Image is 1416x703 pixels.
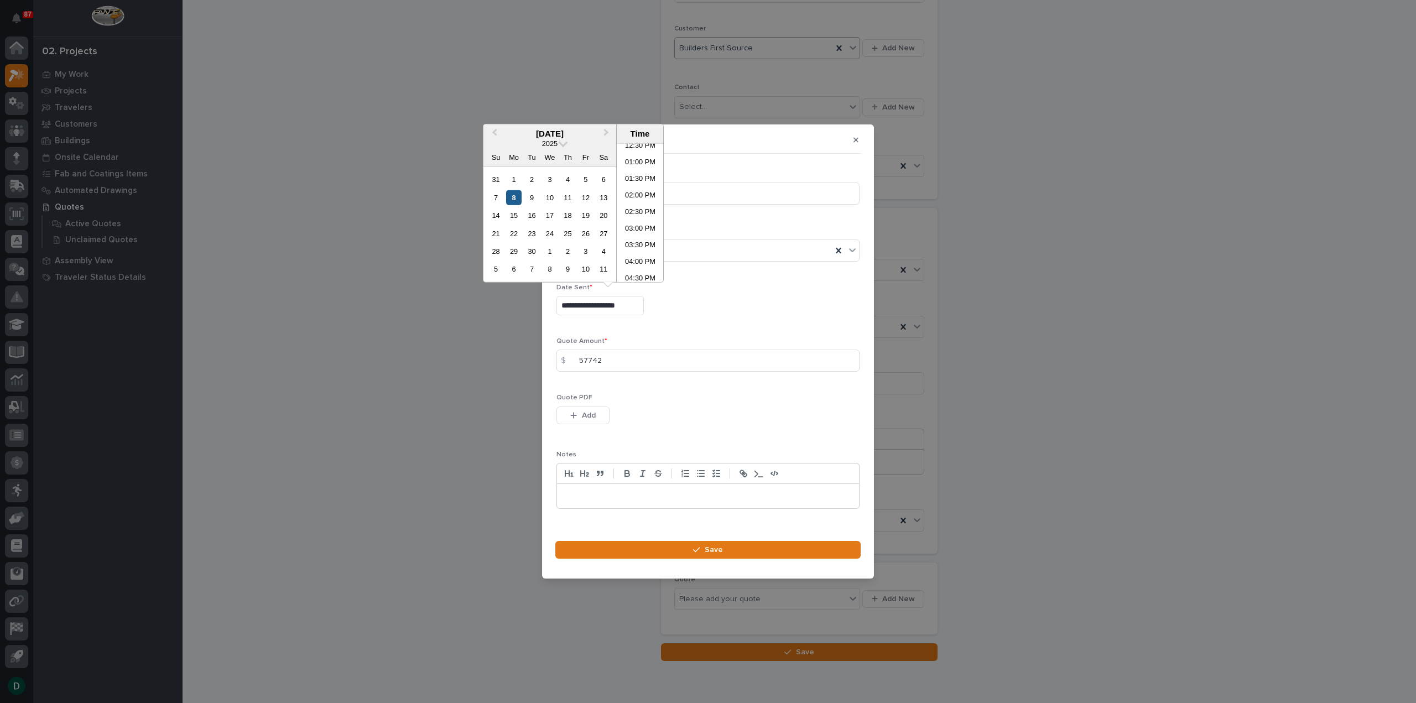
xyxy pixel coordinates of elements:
[524,208,539,223] div: Choose Tuesday, September 16th, 2025
[556,451,576,458] span: Notes
[578,208,593,223] div: Choose Friday, September 19th, 2025
[596,208,611,223] div: Choose Saturday, September 20th, 2025
[578,226,593,241] div: Choose Friday, September 26th, 2025
[542,208,557,223] div: Choose Wednesday, September 17th, 2025
[542,172,557,187] div: Choose Wednesday, September 3rd, 2025
[617,138,664,155] li: 12:30 PM
[596,244,611,259] div: Choose Saturday, October 4th, 2025
[578,172,593,187] div: Choose Friday, September 5th, 2025
[596,226,611,241] div: Choose Saturday, September 27th, 2025
[556,350,579,372] div: $
[619,129,660,139] div: Time
[524,190,539,205] div: Choose Tuesday, September 9th, 2025
[578,262,593,277] div: Choose Friday, October 10th, 2025
[596,262,611,277] div: Choose Saturday, October 11th, 2025
[578,150,593,165] div: Fr
[596,172,611,187] div: Choose Saturday, September 6th, 2025
[596,190,611,205] div: Choose Saturday, September 13th, 2025
[506,150,521,165] div: Mo
[488,226,503,241] div: Choose Sunday, September 21st, 2025
[578,244,593,259] div: Choose Friday, October 3rd, 2025
[506,172,521,187] div: Choose Monday, September 1st, 2025
[556,394,592,401] span: Quote PDF
[578,190,593,205] div: Choose Friday, September 12th, 2025
[598,126,616,143] button: Next Month
[560,208,575,223] div: Choose Thursday, September 18th, 2025
[488,150,503,165] div: Su
[488,244,503,259] div: Choose Sunday, September 28th, 2025
[506,244,521,259] div: Choose Monday, September 29th, 2025
[506,262,521,277] div: Choose Monday, October 6th, 2025
[542,226,557,241] div: Choose Wednesday, September 24th, 2025
[582,410,596,420] span: Add
[488,190,503,205] div: Choose Sunday, September 7th, 2025
[483,129,616,139] div: [DATE]
[555,541,861,559] button: Save
[705,545,723,555] span: Save
[617,171,664,188] li: 01:30 PM
[560,262,575,277] div: Choose Thursday, October 9th, 2025
[524,226,539,241] div: Choose Tuesday, September 23rd, 2025
[524,262,539,277] div: Choose Tuesday, October 7th, 2025
[596,150,611,165] div: Sa
[617,254,664,271] li: 04:00 PM
[506,226,521,241] div: Choose Monday, September 22nd, 2025
[488,262,503,277] div: Choose Sunday, October 5th, 2025
[542,244,557,259] div: Choose Wednesday, October 1st, 2025
[560,190,575,205] div: Choose Thursday, September 11th, 2025
[560,172,575,187] div: Choose Thursday, September 4th, 2025
[488,172,503,187] div: Choose Sunday, August 31st, 2025
[560,226,575,241] div: Choose Thursday, September 25th, 2025
[556,338,607,345] span: Quote Amount
[560,244,575,259] div: Choose Thursday, October 2nd, 2025
[524,150,539,165] div: Tu
[617,155,664,171] li: 01:00 PM
[617,238,664,254] li: 03:30 PM
[542,262,557,277] div: Choose Wednesday, October 8th, 2025
[524,244,539,259] div: Choose Tuesday, September 30th, 2025
[556,407,610,424] button: Add
[617,188,664,205] li: 02:00 PM
[488,208,503,223] div: Choose Sunday, September 14th, 2025
[617,221,664,238] li: 03:00 PM
[542,190,557,205] div: Choose Wednesday, September 10th, 2025
[487,170,612,278] div: month 2025-09
[556,284,592,291] span: Date Sent
[542,150,557,165] div: We
[617,271,664,288] li: 04:30 PM
[560,150,575,165] div: Th
[542,139,558,148] span: 2025
[524,172,539,187] div: Choose Tuesday, September 2nd, 2025
[506,208,521,223] div: Choose Monday, September 15th, 2025
[617,205,664,221] li: 02:30 PM
[506,190,521,205] div: Choose Monday, September 8th, 2025
[485,126,502,143] button: Previous Month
